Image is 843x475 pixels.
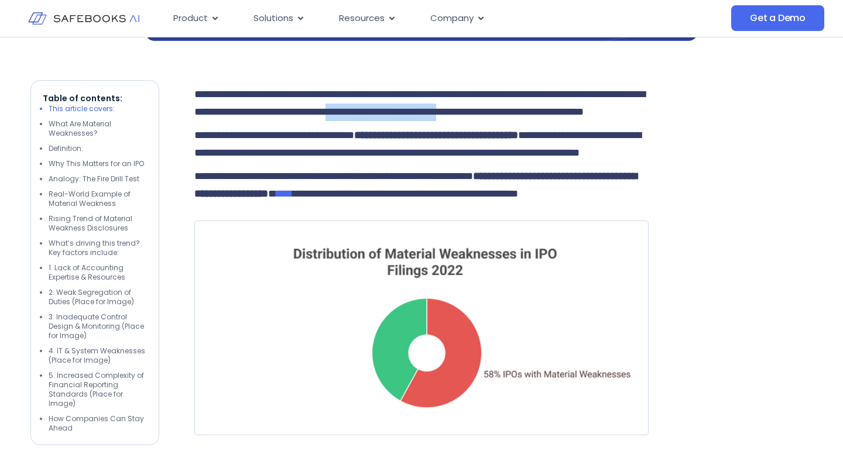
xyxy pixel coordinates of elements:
li: What’s driving this trend? Key factors include: [49,239,147,257]
li: 5. Increased Complexity of Financial Reporting Standards (Place for Image) [49,371,147,408]
li: Why This Matters for an IPO [49,159,147,168]
li: This article covers: [49,104,147,113]
span: Solutions [253,12,293,25]
nav: Menu [164,7,641,30]
li: Rising Trend of Material Weakness Disclosures [49,214,147,233]
span: Product [173,12,208,25]
li: What Are Material Weaknesses? [49,119,147,138]
li: Real-World Example of Material Weakness [49,190,147,208]
span: Get a Demo [750,12,806,24]
span: Resources [339,12,385,25]
li: Definition: [49,144,147,153]
p: Table of contents: [43,92,147,104]
span: Company [430,12,474,25]
li: 3. Inadequate Control Design & Monitoring (Place for Image) [49,312,147,340]
li: How Companies Can Stay Ahead [49,414,147,433]
div: Menu Toggle [164,7,641,30]
li: 4. IT & System Weaknesses (Place for Image) [49,346,147,365]
li: 2. Weak Segregation of Duties (Place for Image) [49,288,147,307]
a: Get a Demo [731,5,824,31]
li: 1. Lack of Accounting Expertise & Resources [49,263,147,282]
li: Analogy: The Fire Drill Test [49,174,147,184]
